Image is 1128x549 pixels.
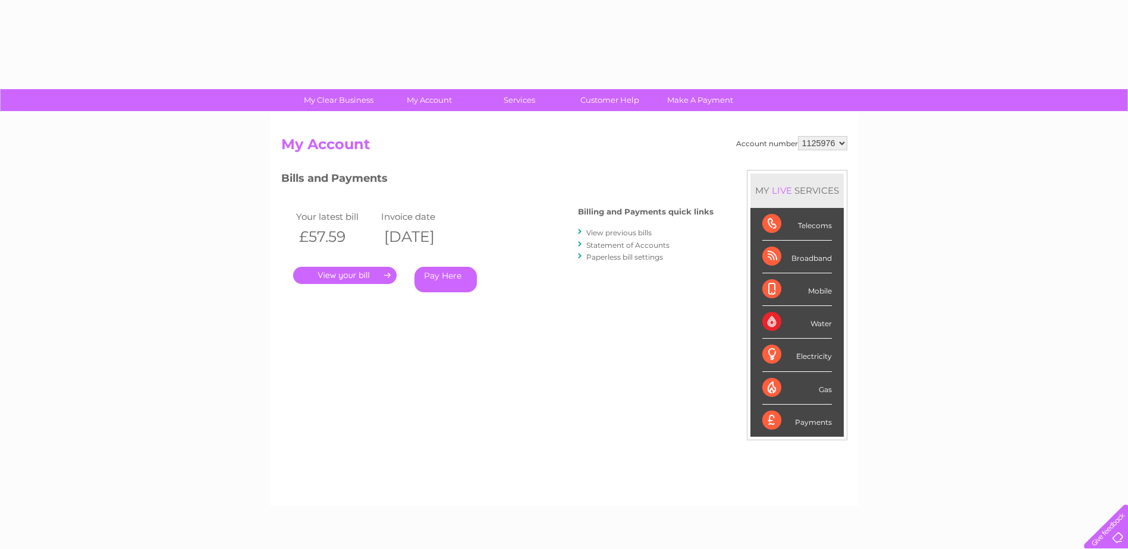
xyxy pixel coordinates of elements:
[378,209,464,225] td: Invoice date
[651,89,749,111] a: Make A Payment
[290,89,388,111] a: My Clear Business
[293,209,379,225] td: Your latest bill
[281,136,847,159] h2: My Account
[586,228,652,237] a: View previous bills
[762,372,832,405] div: Gas
[769,185,794,196] div: LIVE
[281,170,714,191] h3: Bills and Payments
[380,89,478,111] a: My Account
[293,267,397,284] a: .
[378,225,464,249] th: [DATE]
[470,89,568,111] a: Services
[762,339,832,371] div: Electricity
[762,306,832,339] div: Water
[561,89,659,111] a: Customer Help
[736,136,847,150] div: Account number
[293,225,379,249] th: £57.59
[414,267,477,292] a: Pay Here
[762,241,832,273] div: Broadband
[586,241,670,250] a: Statement of Accounts
[762,405,832,437] div: Payments
[586,253,663,261] a: Paperless bill settings
[762,208,832,241] div: Telecoms
[762,273,832,306] div: Mobile
[750,173,844,207] div: MY SERVICES
[578,207,714,216] h4: Billing and Payments quick links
